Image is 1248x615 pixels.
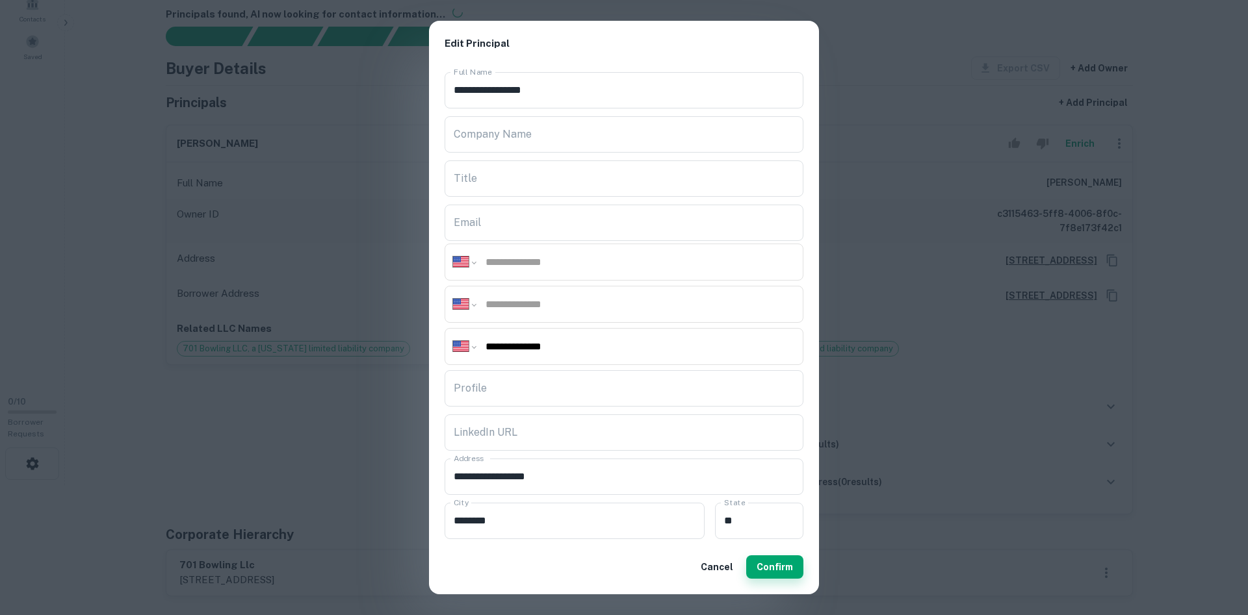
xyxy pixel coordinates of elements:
[454,66,492,77] label: Full Name
[695,555,738,579] button: Cancel
[454,497,469,508] label: City
[429,21,819,67] h2: Edit Principal
[724,497,745,508] label: State
[454,453,484,464] label: Address
[746,555,803,579] button: Confirm
[1183,511,1248,573] iframe: Chat Widget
